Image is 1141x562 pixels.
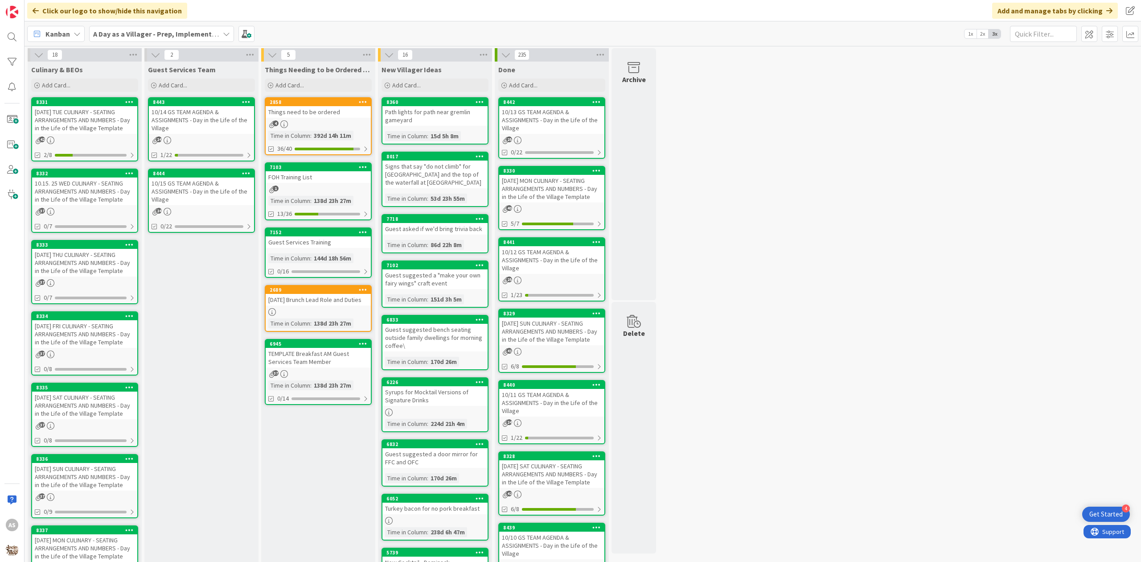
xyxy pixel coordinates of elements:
div: 8440 [503,382,604,388]
span: 2/8 [44,150,52,160]
div: 8328 [499,452,604,460]
div: 138d 23h 27m [312,318,353,328]
div: 7718 [386,216,488,222]
div: Signs that say "do not climb" for [GEOGRAPHIC_DATA] and the top of the waterfall at [GEOGRAPHIC_D... [382,161,488,188]
div: 8337 [32,526,137,534]
span: 42 [39,136,45,142]
span: 37 [273,370,279,376]
div: Guest suggested a door mirror for FFC and OFC [382,448,488,468]
div: 8329 [503,310,604,317]
span: : [427,419,428,429]
div: 7152 [266,228,371,236]
span: 1/22 [511,433,522,442]
div: 8331 [32,98,137,106]
span: 37 [39,351,45,356]
div: Time in Column [385,294,427,304]
div: 4 [1122,504,1130,512]
span: 0/22 [511,148,522,157]
div: 8333[DATE] THU CULINARY - SEATING ARRANGEMENTS AND NUMBERS - Day in the Life of the Village Template [32,241,137,277]
span: Add Card... [392,81,421,89]
span: Support [19,1,41,12]
div: Add and manage tabs by clicking [992,3,1118,19]
div: Time in Column [385,357,427,367]
div: 8335 [32,384,137,392]
b: A Day as a Villager - Prep, Implement and Execute [93,29,252,38]
div: Syrups for Mocktail Versions of Signature Drinks [382,386,488,406]
div: 844110/12 GS TEAM AGENDA & ASSIGNMENTS - Day in the Life of the Village [499,238,604,274]
span: 6/8 [511,504,519,514]
div: 8328 [503,453,604,459]
div: 392d 14h 11m [312,131,353,140]
span: Culinary & BEOs [31,65,83,74]
div: 6226 [382,378,488,386]
div: 6945 [270,341,371,347]
div: 6833 [386,317,488,323]
span: New Villager Ideas [382,65,442,74]
div: 5739 [382,549,488,557]
div: 6945 [266,340,371,348]
span: 24 [156,136,162,142]
div: AS [6,519,18,531]
div: 6052Turkey bacon for no pork breakfast [382,495,488,514]
span: 235 [514,50,529,60]
div: 8334 [32,312,137,320]
div: [DATE] SAT CULINARY - SEATING ARRANGEMENTS AND NUMBERS - Day in the Life of the Village Template [32,392,137,419]
div: Time in Column [268,318,310,328]
div: 8360Path lights for path near gremlin gameyard [382,98,488,126]
div: Delete [623,328,645,339]
div: [DATE] TUE CULINARY - SEATING ARRANGEMENTS AND NUMBERS - Day in the Life of the Village Template [32,106,137,134]
span: 0/7 [44,293,52,302]
span: 0/9 [44,507,52,517]
div: 833210.15. 25 WED CULINARY - SEATING ARRANGEMENTS AND NUMBERS - Day in the Life of the Village Te... [32,169,137,205]
div: 8360 [382,98,488,106]
div: 8337 [36,527,137,533]
div: Time in Column [385,131,427,141]
span: : [427,240,428,250]
div: 8017 [382,153,488,161]
span: : [310,253,312,263]
div: 6833 [382,316,488,324]
span: Add Card... [159,81,187,89]
span: Add Card... [509,81,538,89]
div: 8330 [503,168,604,174]
div: 7103FOH Training List [266,163,371,183]
span: Done [498,65,515,74]
div: 5739 [386,550,488,556]
div: 10.15. 25 WED CULINARY - SEATING ARRANGEMENTS AND NUMBERS - Day in the Life of the Village Template [32,178,137,205]
div: 238d 6h 47m [428,527,467,537]
span: Kanban [45,29,70,39]
div: 15d 5h 8m [428,131,461,141]
div: 8336 [36,456,137,462]
div: 2858 [266,98,371,106]
div: 8360 [386,99,488,105]
span: 1 [273,186,279,191]
div: [DATE] FRI CULINARY - SEATING ARRANGEMENTS AND NUMBERS - Day in the Life of the Village Template [32,320,137,348]
div: Turkey bacon for no pork breakfast [382,503,488,514]
div: [DATE] SAT CULINARY - SEATING ARRANGEMENTS AND NUMBERS - Day in the Life of the Village Template [499,460,604,488]
div: Guest suggested bench seating outside family dwellings for morning coffee\ [382,324,488,351]
span: : [310,196,312,206]
div: 6832Guest suggested a door mirror for FFC and OFC [382,440,488,468]
span: Add Card... [275,81,304,89]
span: 2x [977,29,989,38]
div: 7102 [382,261,488,269]
div: 170d 26m [428,357,459,367]
span: : [310,131,312,140]
div: 8336 [32,455,137,463]
div: [DATE] THU CULINARY - SEATING ARRANGEMENTS AND NUMBERS - Day in the Life of the Village Template [32,249,137,277]
div: 7102 [386,262,488,269]
div: 138d 23h 27m [312,380,353,390]
span: 18 [47,50,62,60]
div: 6052 [382,495,488,503]
input: Quick Filter... [1010,26,1077,42]
div: 170d 26m [428,473,459,483]
div: 7103 [270,164,371,170]
div: Archive [622,74,646,85]
span: 37 [39,208,45,214]
div: 8444 [149,169,254,178]
div: 8335 [36,384,137,391]
div: Get Started [1089,510,1123,519]
span: 25 [506,277,512,282]
div: 6226Syrups for Mocktail Versions of Signature Drinks [382,378,488,406]
span: 1/22 [160,150,172,160]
